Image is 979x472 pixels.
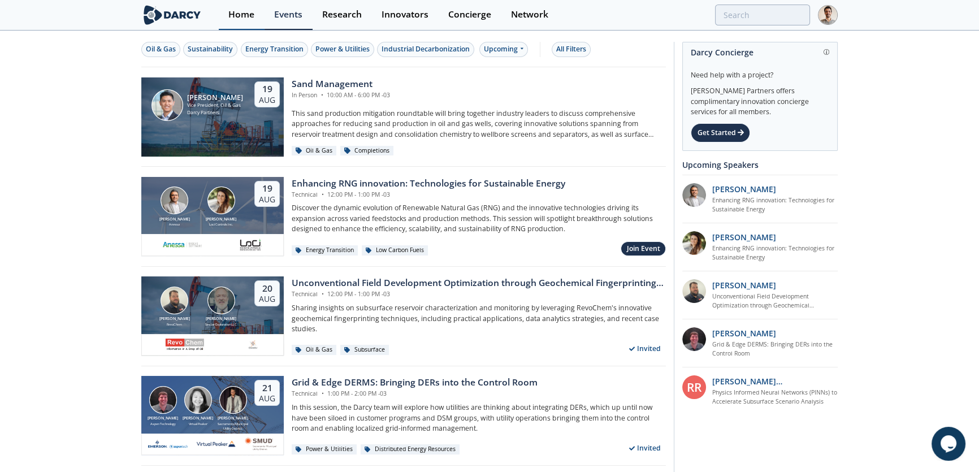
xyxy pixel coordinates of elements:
p: [PERSON_NAME] [712,327,776,339]
div: Distributed Energy Resources [361,444,460,454]
div: Join Event [627,244,660,254]
div: Aug [259,95,275,105]
div: Aspen Technology [145,422,180,426]
input: Advanced Search [715,5,810,25]
button: Sustainability [183,42,237,57]
div: Power & Utilities [292,444,357,454]
div: Darcy Concierge [691,42,829,62]
img: John Sinclair [207,287,235,314]
div: Need help with a project? [691,62,829,80]
img: Brenda Chew [184,386,212,414]
div: [PERSON_NAME] [215,415,250,422]
a: Grid & Edge DERMS: Bringing DERs into the Control Room [712,340,838,358]
img: 1fdb2308-3d70-46db-bc64-f6eabefcce4d [682,183,706,207]
div: RR [682,375,706,399]
img: Profile [818,5,838,25]
button: All Filters [552,42,591,57]
div: [PERSON_NAME] [203,316,239,322]
a: Amir Akbari [PERSON_NAME] Anessa Nicole Neff [PERSON_NAME] Loci Controls Inc. 19 Aug Enhancing RN... [141,177,666,256]
div: Industrial Decarbonization [382,44,470,54]
div: Sustainability [188,44,233,54]
a: Physics Informed Neural Networks (PINNs) to Accelerate Subsurface Scenario Analysis [712,388,838,406]
div: [PERSON_NAME] [180,415,215,422]
div: RevoChem [157,322,192,327]
a: Ron Sasaki [PERSON_NAME] Vice President, Oil & Gas Darcy Partners 19 Aug Sand Management In Perso... [141,77,666,157]
button: Energy Transition [241,42,308,57]
div: [PERSON_NAME] Partners offers complimentary innovation concierge services for all members. [691,80,829,118]
button: Join Event [621,241,666,257]
span: • [319,290,326,298]
div: Aug [259,194,275,205]
img: 737ad19b-6c50-4cdf-92c7-29f5966a019e [682,231,706,255]
div: 19 [259,84,275,95]
div: Get Started [691,123,750,142]
div: Technical 1:00 PM - 2:00 PM -03 [292,389,538,399]
img: Yevgeniy Postnov [219,386,247,414]
div: [PERSON_NAME] [157,216,192,223]
a: Enhancing RNG innovation: Technologies for Sustainable Energy [712,196,838,214]
img: ovintiv.com.png [246,338,261,352]
div: Oil & Gas [292,146,336,156]
div: Oil & Gas [292,345,336,355]
img: Amir Akbari [161,187,188,214]
div: Anessa [157,222,192,227]
img: virtual-peaker.com.png [196,438,236,451]
div: 21 [259,383,275,394]
button: Industrial Decarbonization [377,42,474,57]
div: [PERSON_NAME] [157,316,192,322]
div: Subsurface [340,345,389,355]
img: Jonathan Curtis [149,386,177,414]
div: Sand Management [292,77,390,91]
a: Enhancing RNG innovation: Technologies for Sustainable Energy [712,244,838,262]
div: Technical 12:00 PM - 1:00 PM -03 [292,190,565,200]
span: • [319,190,326,198]
div: Oil & Gas [146,44,176,54]
p: This sand production mitigation roundtable will bring together industry leaders to discuss compre... [292,109,666,140]
div: Innovators [382,10,428,19]
div: Power & Utilities [315,44,370,54]
p: In this session, the Darcy team will explore how utilities are thinking about integrating DERs, w... [292,402,666,434]
a: Bob Aylsworth [PERSON_NAME] RevoChem John Sinclair [PERSON_NAME] Sinclair Exploration LLC 20 Aug ... [141,276,666,356]
img: cb84fb6c-3603-43a1-87e3-48fd23fb317a [148,438,188,451]
img: 2k2ez1SvSiOh3gKHmcgF [682,279,706,303]
div: Upcoming [479,42,529,57]
p: [PERSON_NAME] [712,183,776,195]
img: Smud.org.png [244,438,277,451]
div: Technical 12:00 PM - 1:00 PM -03 [292,290,666,299]
span: • [319,389,326,397]
div: Loci Controls Inc. [203,222,239,227]
div: Sacramento Municipal Utility District. [215,422,250,431]
div: Aug [259,294,275,304]
img: revochem.com.png [165,338,205,352]
div: Completions [340,146,393,156]
div: Aug [259,393,275,404]
img: logo-wide.svg [141,5,203,25]
div: Network [511,10,548,19]
div: Vice President, Oil & Gas [187,102,243,109]
div: Research [322,10,362,19]
div: Low Carbon Fuels [362,245,428,256]
img: information.svg [824,49,830,55]
p: Sharing insights on subsurface reservoir characterization and monitoring by leveraging RevoChem's... [292,303,666,334]
button: Oil & Gas [141,42,180,57]
div: [PERSON_NAME] [187,94,243,102]
a: Unconventional Field Development Optimization through Geochemical Fingerprinting Technology [712,292,838,310]
div: Invited [625,441,666,456]
div: Invited [625,342,666,356]
div: Unconventional Field Development Optimization through Geochemical Fingerprinting Technology [292,276,666,290]
div: Upcoming Speakers [682,155,838,175]
div: Energy Transition [292,245,358,256]
div: [PERSON_NAME] [203,216,239,223]
div: All Filters [556,44,586,54]
div: Darcy Partners [187,109,243,116]
a: Jonathan Curtis [PERSON_NAME] Aspen Technology Brenda Chew [PERSON_NAME] Virtual Peaker Yevgeniy ... [141,376,666,455]
div: Sinclair Exploration LLC [203,322,239,327]
iframe: chat widget [932,427,968,461]
div: Events [274,10,302,19]
p: [PERSON_NAME] [712,231,776,243]
img: Bob Aylsworth [161,287,188,314]
p: [PERSON_NAME] [712,279,776,291]
p: [PERSON_NAME] [PERSON_NAME] [712,375,838,387]
p: Discover the dynamic evolution of Renewable Natural Gas (RNG) and the innovative technologies dri... [292,203,666,234]
button: Power & Utilities [311,42,374,57]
